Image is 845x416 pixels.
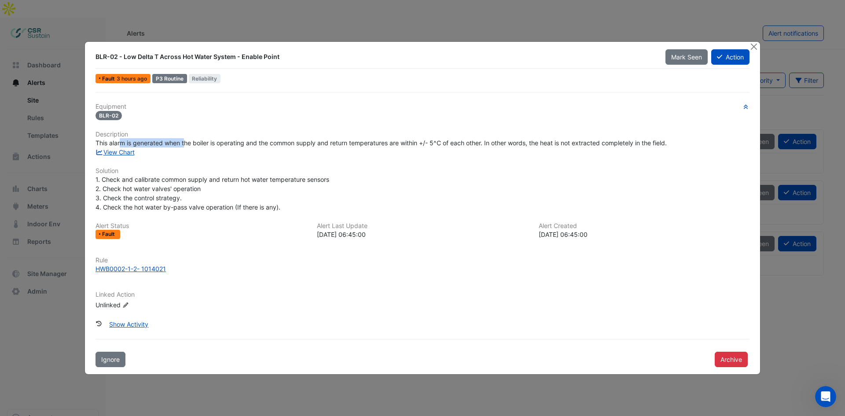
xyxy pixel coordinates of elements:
[152,74,187,83] div: P3 Routine
[96,139,667,147] span: This alarm is generated when the boiler is operating and the common supply and return temperature...
[815,386,836,407] iframe: Intercom live chat
[96,264,166,273] div: HWB0002-1-2
[189,74,221,83] span: Reliability
[96,111,122,120] span: BLR-02
[103,317,154,332] button: Show Activity
[96,103,749,110] h6: Equipment
[96,352,125,367] button: Ignore
[96,131,749,138] h6: Description
[102,76,117,81] span: Fault
[137,265,166,272] tcxspan: Call - 1014021 via 3CX
[96,264,749,273] a: HWB0002-1-2- 1014021
[665,49,708,65] button: Mark Seen
[715,352,748,367] button: Archive
[711,49,749,65] button: Action
[96,52,655,61] div: BLR-02 - Low Delta T Across Hot Water System - Enable Point
[317,230,528,239] div: [DATE] 06:45:00
[96,167,749,175] h6: Solution
[539,230,749,239] div: [DATE] 06:45:00
[96,148,135,156] a: View Chart
[539,222,749,230] h6: Alert Created
[96,222,306,230] h6: Alert Status
[96,291,749,298] h6: Linked Action
[117,75,147,82] span: Tue 09-Sep-2025 06:45 BST
[96,300,201,309] div: Unlinked
[102,232,117,237] span: Fault
[122,302,129,308] fa-icon: Edit Linked Action
[101,356,120,363] span: Ignore
[317,222,528,230] h6: Alert Last Update
[671,53,702,61] span: Mark Seen
[749,42,758,51] button: Close
[96,257,749,264] h6: Rule
[96,176,329,211] span: 1. Check and calibrate common supply and return hot water temperature sensors 2. Check hot water ...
